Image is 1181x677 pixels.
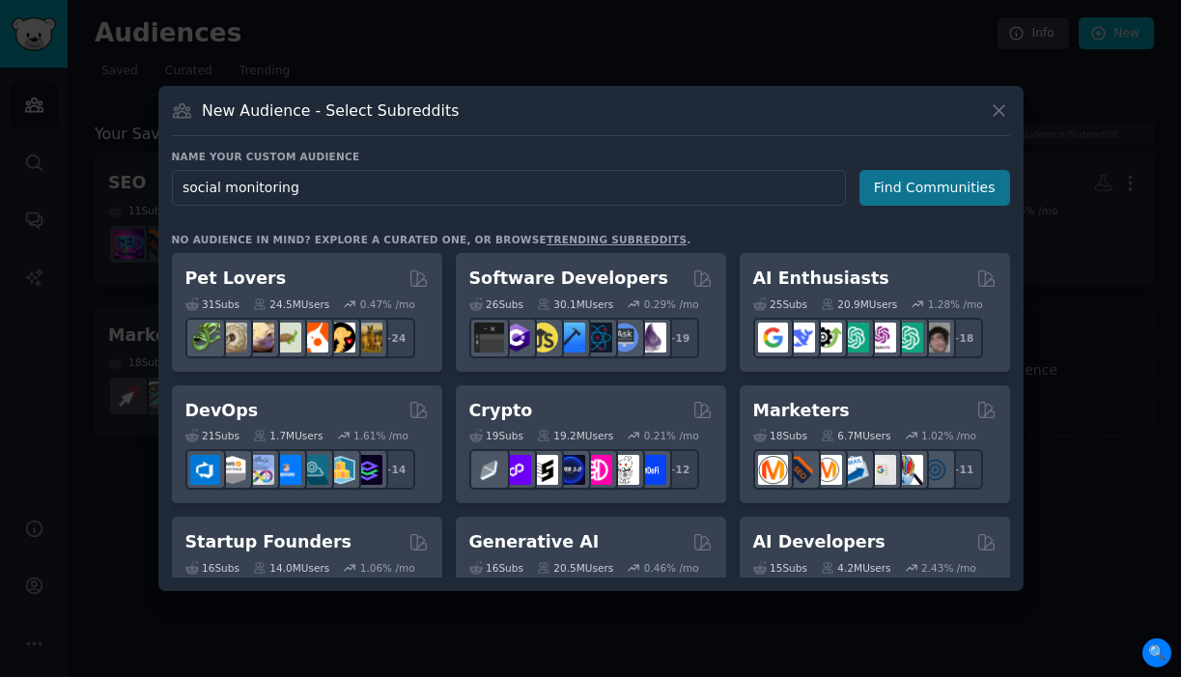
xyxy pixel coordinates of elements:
[271,455,301,485] img: DevOpsLinks
[920,323,950,353] img: ArtificalIntelligence
[325,323,355,353] img: PetAdvice
[555,455,585,485] img: web3
[528,323,558,353] img: learnjavascript
[537,429,613,442] div: 19.2M Users
[659,449,699,490] div: + 12
[185,399,259,423] h2: DevOps
[609,323,639,353] img: AskComputerScience
[253,297,329,311] div: 24.5M Users
[942,449,983,490] div: + 11
[253,429,323,442] div: 1.7M Users
[352,455,382,485] img: PlatformEngineers
[609,455,639,485] img: CryptoNews
[474,455,504,485] img: ethfinance
[928,297,983,311] div: 1.28 % /mo
[172,233,691,246] div: No audience in mind? Explore a curated one, or browse .
[1142,638,1171,667] span: 🔍
[812,323,842,353] img: AItoolsCatalog
[644,429,699,442] div: 0.21 % /mo
[190,455,220,485] img: azuredevops
[325,455,355,485] img: aws_cdk
[921,429,976,442] div: 1.02 % /mo
[172,170,846,206] input: Pick a short name, like "Digital Marketers" or "Movie-Goers"
[644,297,699,311] div: 0.29 % /mo
[501,323,531,353] img: csharp
[537,297,613,311] div: 30.1M Users
[785,323,815,353] img: DeepSeek
[298,455,328,485] img: platformengineering
[375,449,415,490] div: + 14
[942,318,983,358] div: + 18
[185,297,239,311] div: 31 Sub s
[190,323,220,353] img: herpetology
[812,455,842,485] img: AskMarketing
[859,170,1010,206] button: Find Communities
[753,561,807,575] div: 15 Sub s
[582,455,612,485] img: defiblockchain
[360,297,415,311] div: 0.47 % /mo
[839,455,869,485] img: Emailmarketing
[501,455,531,485] img: 0xPolygon
[474,323,504,353] img: software
[636,323,666,353] img: elixir
[469,399,533,423] h2: Crypto
[217,323,247,353] img: ballpython
[893,323,923,353] img: chatgpt_prompts_
[547,234,687,245] a: trending subreddits
[785,455,815,485] img: bigseo
[753,429,807,442] div: 18 Sub s
[921,561,976,575] div: 2.43 % /mo
[469,429,523,442] div: 19 Sub s
[659,318,699,358] div: + 19
[469,561,523,575] div: 16 Sub s
[821,561,891,575] div: 4.2M Users
[244,323,274,353] img: leopardgeckos
[253,561,329,575] div: 14.0M Users
[202,100,459,121] h3: New Audience - Select Subreddits
[360,561,415,575] div: 1.06 % /mo
[271,323,301,353] img: turtle
[185,429,239,442] div: 21 Sub s
[866,323,896,353] img: OpenAIDev
[821,297,897,311] div: 20.9M Users
[528,455,558,485] img: ethstaker
[185,267,287,291] h2: Pet Lovers
[469,530,600,554] h2: Generative AI
[839,323,869,353] img: chatgpt_promptDesign
[753,530,886,554] h2: AI Developers
[821,429,891,442] div: 6.7M Users
[244,455,274,485] img: Docker_DevOps
[217,455,247,485] img: AWS_Certified_Experts
[352,323,382,353] img: dogbreed
[758,323,788,353] img: GoogleGeminiAI
[758,455,788,485] img: content_marketing
[555,323,585,353] img: iOSProgramming
[185,561,239,575] div: 16 Sub s
[469,267,668,291] h2: Software Developers
[353,429,408,442] div: 1.61 % /mo
[753,399,850,423] h2: Marketers
[537,561,613,575] div: 20.5M Users
[172,150,1010,163] h3: Name your custom audience
[866,455,896,485] img: googleads
[893,455,923,485] img: MarketingResearch
[920,455,950,485] img: OnlineMarketing
[185,530,351,554] h2: Startup Founders
[636,455,666,485] img: defi_
[644,561,699,575] div: 0.46 % /mo
[753,297,807,311] div: 25 Sub s
[469,297,523,311] div: 26 Sub s
[582,323,612,353] img: reactnative
[375,318,415,358] div: + 24
[298,323,328,353] img: cockatiel
[753,267,889,291] h2: AI Enthusiasts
